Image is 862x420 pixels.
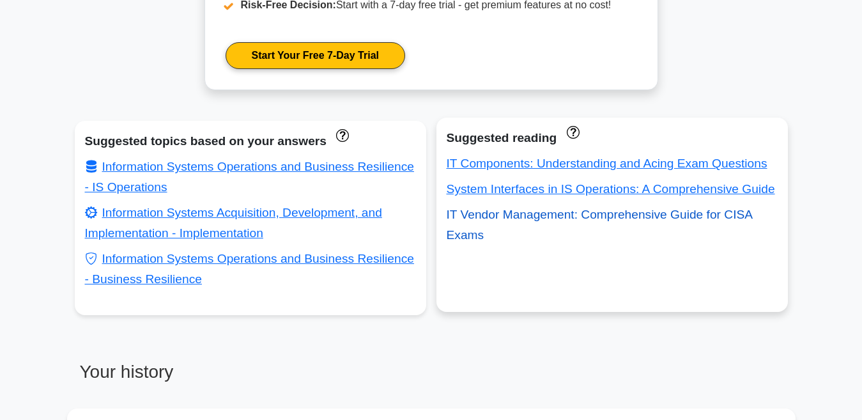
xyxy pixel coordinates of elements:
[447,208,753,242] a: IT Vendor Management: Comprehensive Guide for CISA Exams
[85,252,414,286] a: Information Systems Operations and Business Resilience - Business Resilience
[75,361,424,393] h3: Your history
[333,128,349,141] a: These topics have been answered less than 50% correct. Topics disapear when you answer questions ...
[85,160,414,194] a: Information Systems Operations and Business Resilience - IS Operations
[85,206,382,240] a: Information Systems Acquisition, Development, and Implementation - Implementation
[226,42,405,69] a: Start Your Free 7-Day Trial
[447,182,775,196] a: System Interfaces in IS Operations: A Comprehensive Guide
[563,125,579,138] a: These concepts have been answered less than 50% correct. The guides disapear when you answer ques...
[447,157,767,170] a: IT Components: Understanding and Acing Exam Questions
[85,131,416,152] div: Suggested topics based on your answers
[447,128,778,148] div: Suggested reading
